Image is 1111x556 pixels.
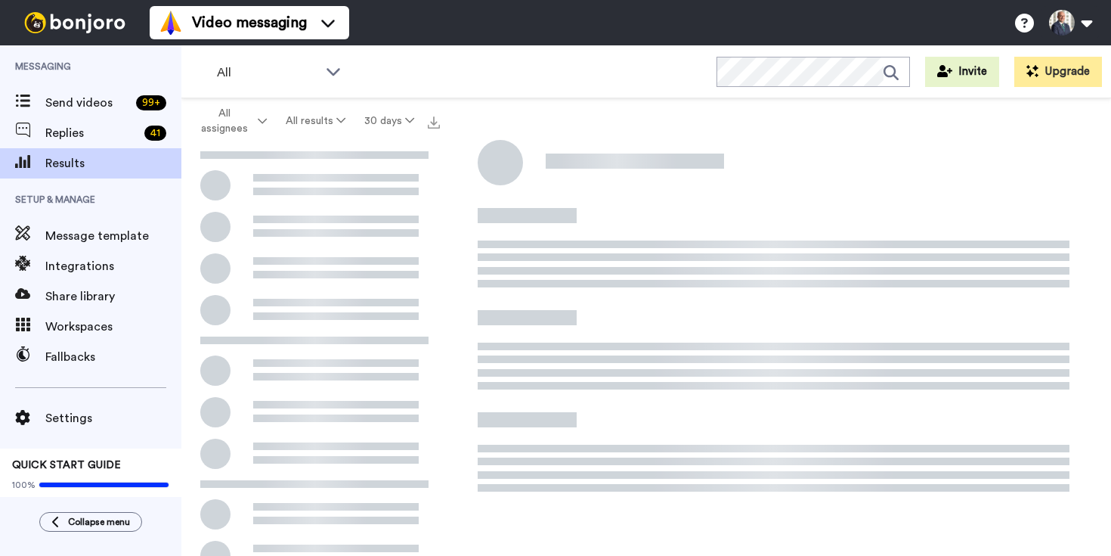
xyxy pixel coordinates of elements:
[45,154,181,172] span: Results
[192,12,307,33] span: Video messaging
[144,126,166,141] div: 41
[217,64,318,82] span: All
[45,227,181,245] span: Message template
[12,479,36,491] span: 100%
[39,512,142,532] button: Collapse menu
[18,12,132,33] img: bj-logo-header-white.svg
[68,516,130,528] span: Collapse menu
[45,94,130,112] span: Send videos
[428,116,440,129] img: export.svg
[45,287,181,306] span: Share library
[45,409,181,427] span: Settings
[12,460,121,471] span: QUICK START GUIDE
[193,106,255,136] span: All assignees
[45,257,181,275] span: Integrations
[925,57,999,87] button: Invite
[45,348,181,366] span: Fallbacks
[45,318,181,336] span: Workspaces
[159,11,183,35] img: vm-color.svg
[136,95,166,110] div: 99 +
[45,124,138,142] span: Replies
[423,110,444,132] button: Export all results that match these filters now.
[354,107,423,135] button: 30 days
[184,100,277,142] button: All assignees
[277,107,355,135] button: All results
[1014,57,1102,87] button: Upgrade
